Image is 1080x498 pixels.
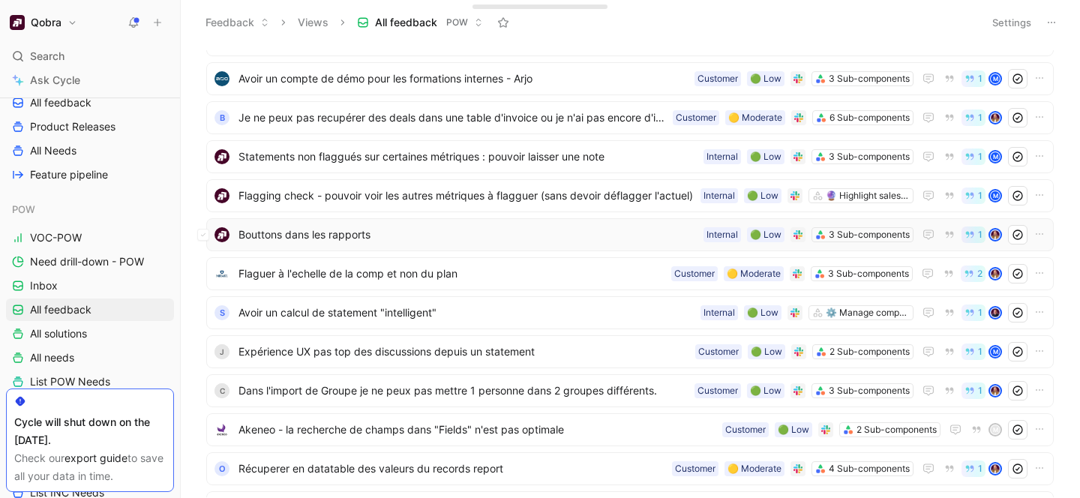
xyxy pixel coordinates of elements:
[727,266,781,281] div: 🟡 Moderate
[990,112,1000,123] img: avatar
[238,148,697,166] span: Statements non flaggués sur certaines métriques : pouvoir laisser une note
[978,230,982,239] span: 1
[6,274,174,297] a: Inbox
[30,278,58,293] span: Inbox
[6,370,174,393] a: List POW Needs
[30,71,80,89] span: Ask Cycle
[30,374,110,389] span: List POW Needs
[214,110,229,125] div: B
[238,460,666,478] span: Récuperer en datatable des valeurs du records report
[206,101,1054,134] a: BJe ne peux pas recupérer des deals dans une table d'invoice ou je n'ai pas encore d'invoice asso...
[674,266,715,281] div: Customer
[30,47,64,65] span: Search
[697,383,738,398] div: Customer
[214,305,229,320] div: S
[6,69,174,91] a: Ask Cycle
[829,344,910,359] div: 2 Sub-components
[6,163,174,186] a: Feature pipeline
[747,188,778,203] div: 🟢 Low
[829,71,910,86] div: 3 Sub-components
[350,11,490,34] button: All feedbackPOW
[676,110,716,125] div: Customer
[697,71,738,86] div: Customer
[6,226,174,249] a: VOC-POW
[961,343,985,360] button: 1
[961,382,985,399] button: 1
[6,45,174,67] div: Search
[990,385,1000,396] img: avatar
[961,109,985,126] button: 1
[31,16,61,29] h1: Qobra
[238,226,697,244] span: Bouttons dans les rapports
[961,304,985,321] button: 1
[961,265,985,282] button: 2
[750,383,781,398] div: 🟢 Low
[990,190,1000,201] div: M
[214,422,229,437] img: logo
[706,227,738,242] div: Internal
[751,344,782,359] div: 🟢 Low
[725,422,766,437] div: Customer
[750,227,781,242] div: 🟢 Low
[238,421,716,439] span: Akeneo - la recherche de champs dans "Fields" n'est pas optimale
[238,265,665,283] span: Flaguer à l'echelle de la comp et non du plan
[978,191,982,200] span: 1
[978,113,982,122] span: 1
[199,11,276,34] button: Feedback
[238,187,694,205] span: Flagging check - pouvoir voir les autres métriques à flagguer (sans devoir déflagger l'actuel)
[30,143,76,158] span: All Needs
[30,230,82,245] span: VOC-POW
[6,250,174,273] a: Need drill-down - POW
[238,343,689,361] span: Expérience UX pas top des discussions depuis un statement
[214,188,229,203] img: logo
[14,413,166,449] div: Cycle will shut down on the [DATE].
[703,188,735,203] div: Internal
[238,109,667,127] span: Je ne peux pas recupérer des deals dans une table d'invoice ou je n'ai pas encore d'invoice assoi...
[978,74,982,83] span: 1
[30,119,115,134] span: Product Releases
[214,266,229,281] img: logo
[747,305,778,320] div: 🟢 Low
[6,322,174,345] a: All solutions
[10,15,25,30] img: Qobra
[238,382,688,400] span: Dans l'import de Groupe je ne peux pas mettre 1 personne dans 2 groupes différents.
[206,140,1054,173] a: logoStatements non flaggués sur certaines métriques : pouvoir laisser une note3 Sub-components🟢 L...
[64,451,127,464] a: export guide
[6,346,174,369] a: All needs
[698,344,739,359] div: Customer
[30,350,74,365] span: All needs
[30,254,144,269] span: Need drill-down - POW
[238,304,694,322] span: Avoir un calcul de statement "intelligent"
[206,257,1054,290] a: logoFlaguer à l'echelle de la comp et non du plan3 Sub-components🟡 ModerateCustomer2avatar
[6,115,174,138] a: Product Releases
[978,152,982,161] span: 1
[961,226,985,243] button: 1
[990,229,1000,240] img: avatar
[446,15,468,30] span: POW
[727,461,781,476] div: 🟡 Moderate
[977,269,982,278] span: 2
[206,62,1054,95] a: logoAvoir un compte de démo pour les formations internes - Arjo3 Sub-components🟢 LowCustomer1M
[978,347,982,356] span: 1
[206,218,1054,251] a: logoBouttons dans les rapports3 Sub-components🟢 LowInternal1avatar
[214,227,229,242] img: logo
[30,167,108,182] span: Feature pipeline
[750,149,781,164] div: 🟢 Low
[206,179,1054,212] a: logoFlagging check - pouvoir voir les autres métriques à flagguer (sans devoir déflagger l'actuel...
[214,461,229,476] div: O
[206,296,1054,329] a: SAvoir un calcul de statement "intelligent"⚙️ Manage compensation plans🟢 LowInternal1avatar
[826,305,910,320] div: ⚙️ Manage compensation plans
[30,326,87,341] span: All solutions
[778,422,809,437] div: 🟢 Low
[214,71,229,86] img: logo
[14,449,166,485] div: Check our to save all your data in time.
[6,298,174,321] a: All feedback
[828,266,909,281] div: 3 Sub-components
[990,424,1000,435] div: m
[750,71,781,86] div: 🟢 Low
[985,12,1038,33] button: Settings
[214,344,229,359] div: J
[990,346,1000,357] div: M
[703,305,735,320] div: Internal
[6,198,174,393] div: POWVOC-POWNeed drill-down - POWInboxAll feedbackAll solutionsAll needsList POW Needs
